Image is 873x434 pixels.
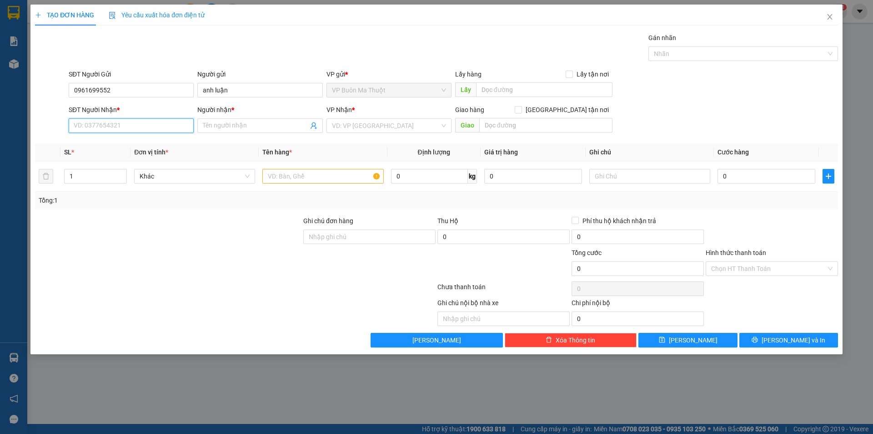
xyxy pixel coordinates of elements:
div: VP gửi [326,69,452,79]
span: Tên hàng [262,148,292,156]
div: Người nhận [197,105,322,115]
input: Dọc đường [476,82,612,97]
button: [PERSON_NAME] [371,333,503,347]
input: Ghi chú đơn hàng [303,230,436,244]
button: Close [817,5,843,30]
button: printer[PERSON_NAME] và In [739,333,838,347]
span: Giá trị hàng [484,148,518,156]
span: Lấy hàng [455,71,482,78]
th: Ghi chú [586,143,714,161]
span: TẠO ĐƠN HÀNG [35,11,94,19]
span: Khác [140,169,250,183]
input: VD: Bàn, Ghế [262,169,383,184]
span: VP Nhận [326,106,352,113]
button: deleteXóa Thông tin [505,333,637,347]
span: [PERSON_NAME] và In [762,335,825,345]
span: [GEOGRAPHIC_DATA] tận nơi [522,105,612,115]
input: Dọc đường [479,118,612,133]
div: Người gửi [197,69,322,79]
span: Định lượng [418,148,450,156]
span: Lấy [455,82,476,97]
div: Chi phí nội bộ [572,298,704,311]
input: Ghi Chú [589,169,710,184]
div: SĐT Người Nhận [69,105,194,115]
span: VP Buôn Ma Thuột [332,83,446,97]
img: icon [109,12,116,19]
span: kg [468,169,477,184]
span: Giao hàng [455,106,484,113]
span: Cước hàng [717,148,749,156]
span: Giao [455,118,479,133]
button: save[PERSON_NAME] [638,333,737,347]
label: Ghi chú đơn hàng [303,217,353,225]
input: 0 [484,169,582,184]
div: SĐT Người Gửi [69,69,194,79]
label: Hình thức thanh toán [706,249,766,256]
span: SL [64,148,71,156]
span: [PERSON_NAME] [669,335,717,345]
span: printer [752,337,758,344]
span: Tổng cước [572,249,602,256]
button: delete [39,169,53,184]
span: Lấy tận nơi [573,69,612,79]
span: plus [35,12,41,18]
span: close [826,13,833,20]
span: Thu Hộ [437,217,458,225]
span: user-add [310,122,317,129]
span: delete [546,337,552,344]
div: Ghi chú nội bộ nhà xe [437,298,570,311]
span: Yêu cầu xuất hóa đơn điện tử [109,11,205,19]
label: Gán nhãn [648,34,676,41]
span: Xóa Thông tin [556,335,595,345]
button: plus [823,169,834,184]
div: Tổng: 1 [39,195,337,205]
div: Chưa thanh toán [436,282,571,298]
span: plus [823,173,834,180]
span: Đơn vị tính [134,148,168,156]
span: Phí thu hộ khách nhận trả [579,216,660,226]
input: Nhập ghi chú [437,311,570,326]
span: save [659,337,665,344]
span: [PERSON_NAME] [412,335,461,345]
